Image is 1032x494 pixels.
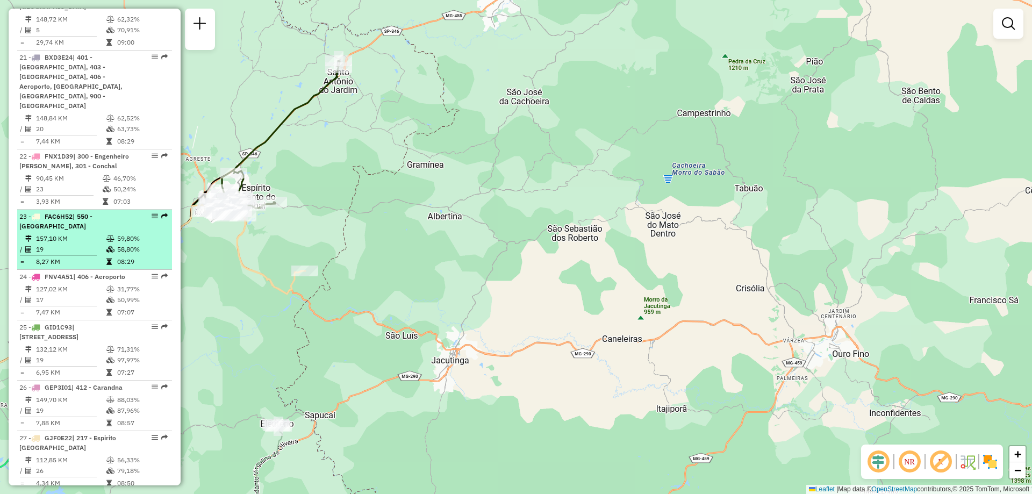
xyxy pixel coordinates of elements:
td: = [19,367,25,378]
td: 23 [35,184,102,195]
i: % de utilização da cubagem [103,186,111,192]
td: 8,27 KM [35,256,106,267]
i: Tempo total em rota [103,198,108,205]
td: / [19,405,25,416]
td: / [19,124,25,134]
span: Ocultar deslocamento [865,449,891,475]
td: 07:03 [113,196,167,207]
td: 90,45 KM [35,173,102,184]
td: 149,70 KM [35,395,106,405]
td: 58,80% [117,244,168,255]
td: = [19,136,25,147]
td: 71,31% [117,344,168,355]
td: / [19,466,25,476]
i: % de utilização da cubagem [106,297,114,303]
i: % de utilização da cubagem [106,126,114,132]
td: / [19,244,25,255]
i: Total de Atividades [25,186,32,192]
span: | [836,485,838,493]
span: FNX1D39 [45,152,73,160]
td: 5 [35,25,106,35]
td: 08:29 [117,256,168,267]
i: Tempo total em rota [106,259,112,265]
td: = [19,196,25,207]
td: 157,10 KM [35,233,106,244]
span: GID1C93 [45,323,72,331]
span: 24 - [19,273,125,281]
span: Ocultar NR [897,449,922,475]
a: Nova sessão e pesquisa [189,13,211,37]
td: 7,88 KM [35,418,106,428]
span: | 406 - Aeroporto [73,273,125,281]
td: 29,74 KM [35,37,106,48]
td: 62,52% [117,113,168,124]
img: Exibir/Ocultar setores [981,453,999,470]
i: % de utilização do peso [106,346,114,353]
em: Rota exportada [161,273,168,280]
i: Distância Total [25,397,32,403]
i: % de utilização da cubagem [106,27,114,33]
em: Rota exportada [161,153,168,159]
td: 56,33% [117,455,168,466]
span: | 401 - [GEOGRAPHIC_DATA], 403 - [GEOGRAPHIC_DATA], 406 - Aeroporto, [GEOGRAPHIC_DATA], [GEOGRAPH... [19,53,123,110]
td: = [19,307,25,318]
td: 4,34 KM [35,478,106,489]
span: − [1014,463,1021,477]
span: | 550 - [GEOGRAPHIC_DATA] [19,212,92,230]
td: / [19,295,25,305]
td: / [19,184,25,195]
i: Distância Total [25,175,32,182]
em: Rota exportada [161,384,168,390]
td: 6,95 KM [35,367,106,378]
td: 7,47 KM [35,307,106,318]
td: = [19,256,25,267]
a: Exibir filtros [998,13,1019,34]
img: Fluxo de ruas [959,453,976,470]
i: Total de Atividades [25,246,32,253]
span: | 300 - Engenheiro [PERSON_NAME], 301 - Conchal [19,152,129,170]
i: Distância Total [25,286,32,292]
span: Exibir rótulo [928,449,954,475]
td: 31,77% [117,284,168,295]
em: Rota exportada [161,434,168,441]
td: 88,03% [117,395,168,405]
i: Distância Total [25,235,32,242]
i: Tempo total em rota [106,309,112,316]
i: Total de Atividades [25,27,32,33]
div: Map data © contributors,© 2025 TomTom, Microsoft [806,485,1032,494]
td: 97,97% [117,355,168,366]
td: 87,96% [117,405,168,416]
td: 59,80% [117,233,168,244]
em: Opções [152,54,158,60]
td: 148,84 KM [35,113,106,124]
span: FNV4A51 [45,273,73,281]
em: Rota exportada [161,213,168,219]
span: | 412 - Carandna [71,383,123,391]
i: % de utilização da cubagem [106,468,114,474]
td: = [19,37,25,48]
i: Tempo total em rota [106,369,112,376]
em: Opções [152,384,158,390]
td: 7,44 KM [35,136,106,147]
td: 07:07 [117,307,168,318]
i: Distância Total [25,115,32,121]
td: / [19,355,25,366]
td: / [19,25,25,35]
i: Total de Atividades [25,297,32,303]
i: % de utilização do peso [106,235,114,242]
i: % de utilização da cubagem [106,407,114,414]
em: Opções [152,153,158,159]
span: GEP3I01 [45,383,71,391]
td: 19 [35,244,106,255]
td: 26 [35,466,106,476]
td: 148,72 KM [35,14,106,25]
span: FAC6H52 [45,212,73,220]
i: Tempo total em rota [106,480,112,486]
td: 17 [35,295,106,305]
i: % de utilização do peso [106,115,114,121]
i: % de utilização do peso [103,175,111,182]
i: Tempo total em rota [106,420,112,426]
span: 23 - [19,212,92,230]
i: Total de Atividades [25,468,32,474]
i: Tempo total em rota [106,138,112,145]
